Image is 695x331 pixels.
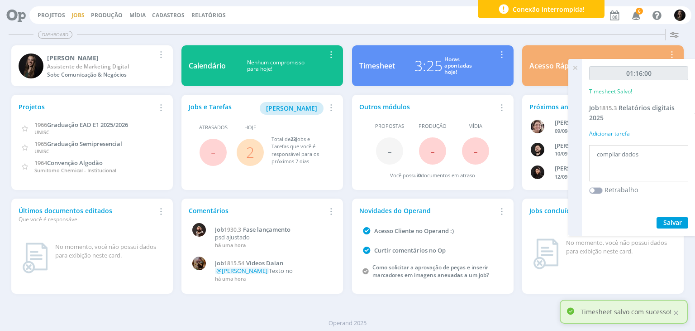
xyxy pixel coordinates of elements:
label: Retrabalho [605,185,638,195]
span: Relatórios digitais 2025 [589,103,675,122]
p: psd ajustado [215,234,331,241]
button: [PERSON_NAME] [260,102,324,115]
a: Projetos [38,11,65,19]
p: Timesheet Salvo! [589,88,632,96]
div: Assistente de Marketing Digital [47,63,155,71]
button: Cadastros [149,12,187,19]
img: B [531,143,544,156]
div: Luana da Silva de Andrade [555,164,666,173]
span: 1966 [34,121,47,129]
p: Timesheet salvo com sucesso! [581,307,671,316]
span: Cadastros [152,11,185,19]
span: [PERSON_NAME] [266,104,317,112]
p: Texto no [215,268,331,275]
span: 1965 [34,140,47,148]
span: Conexão interrompida! [513,5,585,14]
span: 1930.3 [224,226,241,234]
div: - [555,173,666,181]
button: Salvar [657,217,688,229]
div: Calendário [189,60,226,71]
span: - [473,141,478,161]
div: Projetos [19,102,155,112]
a: Curtir comentários no Op [374,246,446,254]
a: Timesheet3:25Horasapontadashoje! [352,45,514,86]
span: Graduação Semipresencial [47,140,122,148]
div: Acesso Rápido [529,60,580,71]
div: Você possui documentos em atraso [390,172,475,180]
div: Que você é responsável [19,215,155,224]
button: Produção [88,12,125,19]
img: A [531,120,544,133]
span: Sumitomo Chemical - Institucional [34,167,116,174]
span: UNISC [34,148,49,155]
a: [PERSON_NAME] [260,103,324,112]
span: 1964 [34,159,47,167]
div: - [555,127,666,135]
span: Dashboard [38,31,72,39]
span: - [211,142,215,162]
span: Salvar [663,218,682,227]
button: Jobs [69,12,87,19]
a: Relatórios [191,11,226,19]
span: 6 [636,8,643,15]
span: Atrasados [199,124,228,131]
div: Natalia Gass [47,53,155,63]
div: Comentários [189,206,325,215]
div: Aline Beatriz Jackisch [555,118,666,127]
a: 1965Graduação Semipresencial [34,139,122,148]
span: 1815.3 [599,104,617,112]
img: N [19,54,43,78]
span: 1815.54 [224,259,244,267]
span: Graduação EAD E1 2025/2026 [47,121,128,129]
div: Total de Jobs e Tarefas que você é responsável para os próximos 7 dias [271,136,327,165]
a: Mídia [129,11,146,19]
a: Acesso Cliente no Operand :) [374,227,454,235]
div: No momento, você não possui dados para exibição neste card. [566,239,673,256]
a: Produção [91,11,123,19]
div: Nenhum compromisso para hoje! [226,59,325,73]
span: há uma hora [215,242,246,248]
span: - [387,141,392,161]
a: Job1815.3Relatórios digitais 2025 [589,103,675,122]
button: Mídia [127,12,148,19]
a: 2 [246,142,254,162]
span: 12/09 [555,173,567,180]
div: Bruno Corralo Granata [555,141,666,151]
span: Fase lançamento [243,225,290,234]
a: Como solicitar a aprovação de peças e inserir marcadores em imagens anexadas a um job? [372,263,489,279]
span: 09/09 [555,127,567,134]
div: Outros módulos [359,102,496,112]
a: Job1930.3Fase lançamento [215,226,331,234]
button: Relatórios [189,12,228,19]
div: Horas apontadas hoje! [444,56,472,76]
span: Mídia [468,122,482,130]
div: Próximos aniversários [529,102,666,112]
button: N [674,7,686,23]
img: A [192,257,206,270]
a: 1964Convenção Algodão [34,158,103,167]
span: UNISC [34,129,49,136]
div: Novidades do Operand [359,206,496,215]
span: há uma hora [215,275,246,282]
div: Sobe Comunicação & Negócios [47,71,155,79]
img: N [674,10,685,21]
a: N[PERSON_NAME]Assistente de Marketing DigitalSobe Comunicação & Negócios [11,45,173,86]
button: 6 [626,7,645,24]
a: Jobs [71,11,85,19]
div: 3:25 [414,55,443,77]
div: Jobs concluídos no prazo [529,206,666,215]
div: Timesheet [359,60,395,71]
img: L [531,165,544,179]
div: Últimos documentos editados [19,206,155,224]
span: 10/09 [555,150,567,157]
span: 23 [290,136,296,142]
span: - [430,141,435,161]
span: Convenção Algodão [47,159,103,167]
div: - [555,150,666,158]
img: dashboard_not_found.png [533,239,559,269]
span: Produção [419,122,447,130]
span: Propostas [375,122,404,130]
img: D [192,223,206,237]
img: dashboard_not_found.png [22,243,48,273]
span: Vídeos Daian [246,259,283,267]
